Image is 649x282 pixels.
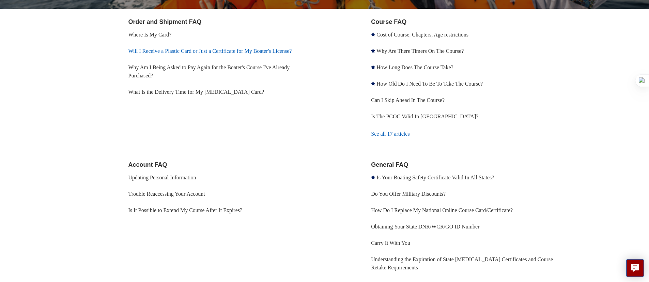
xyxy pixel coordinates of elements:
a: What Is the Delivery Time for My [MEDICAL_DATA] Card? [128,89,264,95]
a: Will I Receive a Plastic Card or Just a Certificate for My Boater's License? [128,48,292,54]
a: How Old Do I Need To Be To Take The Course? [376,81,483,87]
a: Carry It With You [371,240,410,246]
a: Understanding the Expiration of State [MEDICAL_DATA] Certificates and Course Retake Requirements [371,256,553,270]
a: How Do I Replace My National Online Course Card/Certificate? [371,207,513,213]
a: Account FAQ [128,161,167,168]
a: Where Is My Card? [128,32,172,38]
a: Is Your Boating Safety Certificate Valid In All States? [376,175,494,180]
svg: Promoted article [371,49,375,53]
a: Order and Shipment FAQ [128,18,202,25]
a: General FAQ [371,161,408,168]
a: Do You Offer Military Discounts? [371,191,446,197]
a: Obtaining Your State DNR/WCR/GO ID Number [371,224,479,229]
svg: Promoted article [371,175,375,179]
a: Trouble Reaccessing Your Account [128,191,205,197]
a: Is The PCOC Valid In [GEOGRAPHIC_DATA]? [371,114,478,119]
a: Updating Personal Information [128,175,196,180]
a: Why Are There Timers On The Course? [376,48,464,54]
a: See all 17 articles [371,125,570,143]
a: Can I Skip Ahead In The Course? [371,97,445,103]
a: Course FAQ [371,18,406,25]
button: Live chat [626,259,644,277]
svg: Promoted article [371,65,375,69]
a: How Long Does The Course Take? [376,64,453,70]
a: Is It Possible to Extend My Course After It Expires? [128,207,243,213]
a: Cost of Course, Chapters, Age restrictions [376,32,468,38]
a: Why Am I Being Asked to Pay Again for the Boater's Course I've Already Purchased? [128,64,290,78]
svg: Promoted article [371,32,375,36]
svg: Promoted article [371,81,375,86]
